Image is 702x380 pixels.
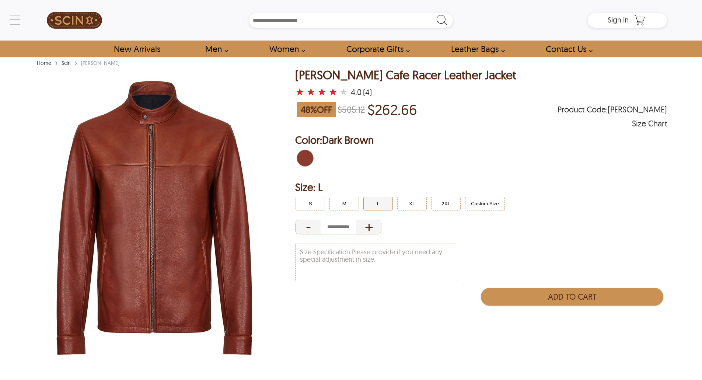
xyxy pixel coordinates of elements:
[35,60,53,66] a: Home
[295,180,667,195] h2: Selected Filter by Size: L
[35,69,274,367] img: Mens Dark Brown Plain Biker Cafe Racer by SCIN
[397,197,427,210] button: Click to select XL
[35,4,114,37] a: SCIN
[60,60,73,66] a: Scin
[338,41,414,57] a: Shop Leather Corporate Gifts
[105,41,168,57] a: Shop New Arrivals
[74,56,77,69] span: ›
[55,56,58,69] span: ›
[351,88,362,96] div: 4.0
[329,197,359,210] button: Click to select M
[632,120,667,127] div: Size Chart
[338,104,365,115] strike: $505.12
[443,41,509,57] a: Shop Leather Bags
[558,106,667,113] span: Product Code: FRED
[481,309,663,326] iframe: PayPal
[608,18,629,24] a: Sign in
[339,88,347,95] label: 5 rating
[328,88,338,95] label: 4 rating
[295,88,304,95] label: 1 rating
[79,59,121,67] div: [PERSON_NAME]
[537,41,597,57] a: contact-us
[317,88,326,95] label: 3 rating
[261,41,309,57] a: Shop Women Leather Jackets
[431,197,461,210] button: Click to select 2XL
[295,133,667,147] h2: Selected Color: by Dark Brown
[363,88,372,96] div: (4)
[465,197,505,210] button: Click to select Custom Size
[295,87,349,97] a: Fred Cafe Racer Leather Jacket with a 4 Star Rating and 4 Product Review }
[306,88,315,95] label: 2 rating
[363,197,393,210] button: Click to select L
[367,101,417,118] p: Price of $262.66
[295,148,315,168] div: Dark Brown
[47,4,102,37] img: SCIN
[632,15,647,26] a: Shopping Cart
[356,220,381,234] div: Increase Quantity of Item
[295,220,321,234] div: Decrease Quantity of Item
[295,69,516,81] h1: Fred Cafe Racer Leather Jacket
[197,41,232,57] a: shop men's leather jackets
[322,133,374,146] span: Dark Brown
[295,69,516,81] div: [PERSON_NAME] Cafe Racer Leather Jacket
[608,15,629,24] span: Sign in
[481,288,663,306] button: Add to Cart
[296,244,457,281] textarea: Size Specification Please provide if you need any special adjustment in size.
[296,197,325,210] button: Click to select S
[297,102,336,117] span: 48 % OFF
